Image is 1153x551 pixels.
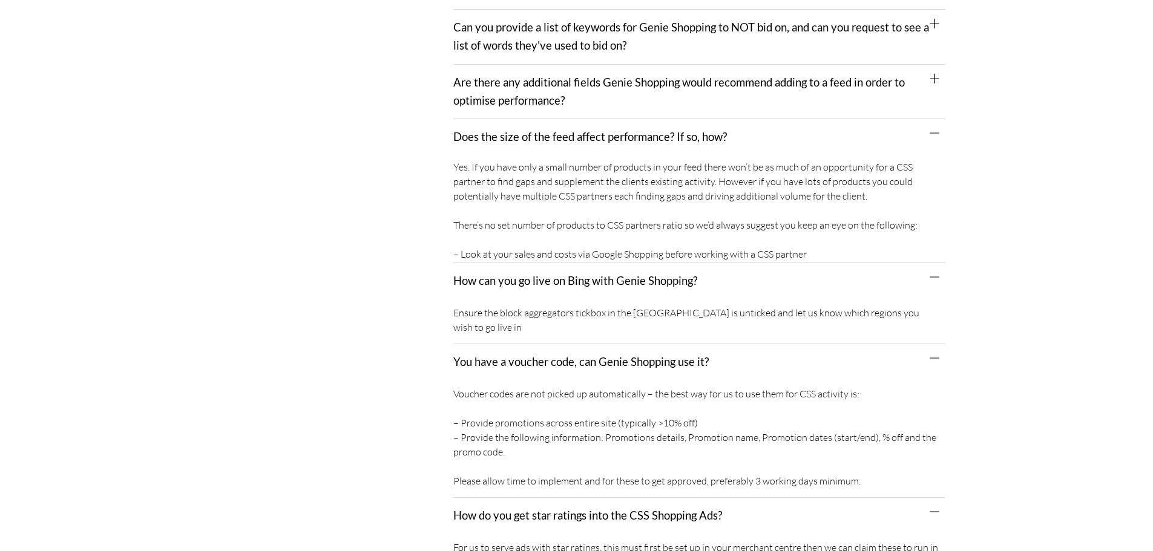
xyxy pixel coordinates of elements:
[453,119,945,155] div: Does the size of the feed affect performance? If so, how?
[453,263,945,299] div: How can you go live on Bing with Genie Shopping?
[453,10,945,64] div: Can you provide a list of keywords for Genie Shopping to NOT bid on, and can you request to see a...
[453,299,945,344] div: How can you go live on Bing with Genie Shopping?
[453,498,945,534] div: How do you get star ratings into the CSS Shopping Ads?
[453,509,722,522] a: How do you get star ratings into the CSS Shopping Ads?
[453,355,709,368] a: You have a voucher code, can Genie Shopping use it?
[453,380,945,498] div: You have a voucher code, can Genie Shopping use it?
[453,21,929,52] a: Can you provide a list of keywords for Genie Shopping to NOT bid on, and can you request to see a...
[453,130,727,143] a: Does the size of the feed affect performance? If so, how?
[453,344,945,380] div: You have a voucher code, can Genie Shopping use it?
[453,155,945,263] div: Does the size of the feed affect performance? If so, how?
[453,76,905,107] a: Are there any additional fields Genie Shopping would recommend adding to a feed in order to optim...
[453,274,697,287] a: How can you go live on Bing with Genie Shopping?
[453,65,945,119] div: Are there any additional fields Genie Shopping would recommend adding to a feed in order to optim...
